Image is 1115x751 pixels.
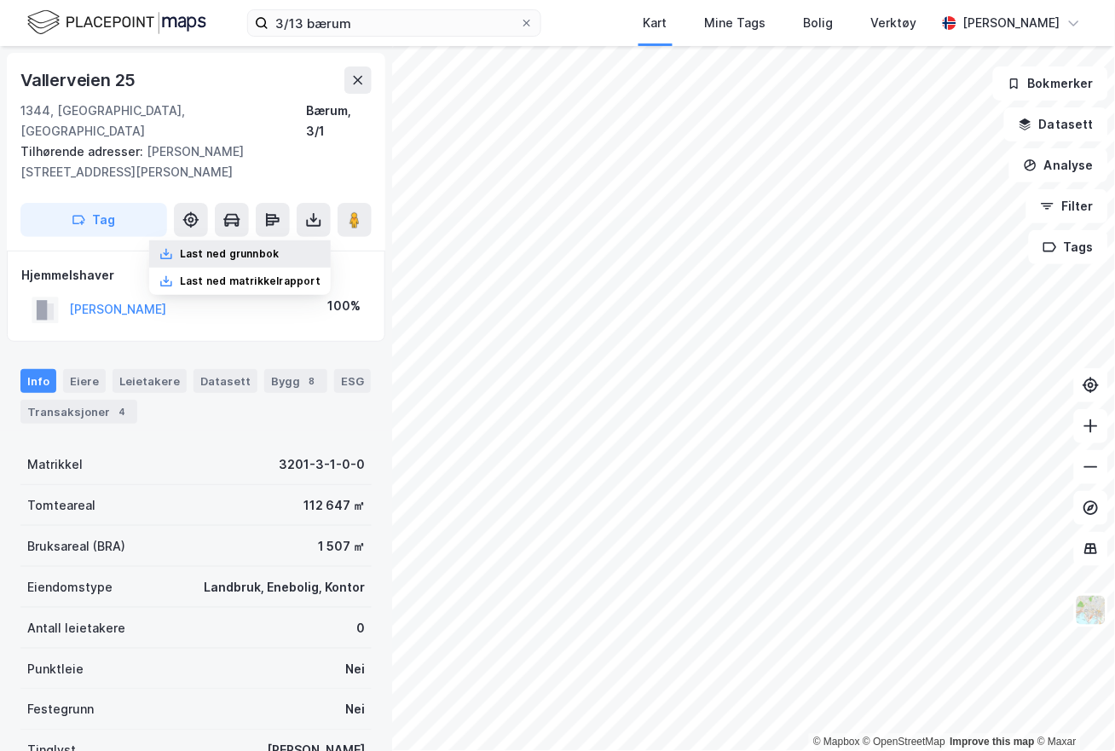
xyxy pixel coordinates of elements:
span: Tilhørende adresser: [20,144,147,159]
div: Kart [644,13,667,33]
button: Analyse [1009,148,1108,182]
iframe: Chat Widget [1030,669,1115,751]
div: Vallerveien 25 [20,66,139,94]
div: Punktleie [27,659,84,679]
img: logo.f888ab2527a4732fd821a326f86c7f29.svg [27,8,206,38]
div: 0 [356,618,365,638]
div: Kontrollprogram for chat [1030,669,1115,751]
div: Festegrunn [27,700,94,720]
div: 4 [113,403,130,420]
div: Mine Tags [705,13,766,33]
div: Bruksareal (BRA) [27,536,125,557]
div: Bolig [804,13,834,33]
div: 3201-3-1-0-0 [279,454,365,475]
div: Tomteareal [27,495,95,516]
div: Bygg [264,369,327,393]
div: 112 647 ㎡ [303,495,365,516]
button: Tags [1029,230,1108,264]
img: Z [1075,594,1107,627]
div: Info [20,369,56,393]
div: Eiere [63,369,106,393]
div: Eiendomstype [27,577,113,598]
div: Landbruk, Enebolig, Kontor [204,577,365,598]
div: 1344, [GEOGRAPHIC_DATA], [GEOGRAPHIC_DATA] [20,101,307,142]
button: Filter [1026,189,1108,223]
div: 8 [303,373,321,390]
div: Last ned grunnbok [180,247,279,261]
div: Matrikkel [27,454,83,475]
div: Antall leietakere [27,618,125,638]
div: ESG [334,369,371,393]
div: Nei [345,659,365,679]
div: Bærum, 3/1 [307,101,372,142]
div: Last ned matrikkelrapport [180,274,321,288]
div: [PERSON_NAME] [963,13,1060,33]
button: Tag [20,203,167,237]
div: [PERSON_NAME][STREET_ADDRESS][PERSON_NAME] [20,142,358,182]
div: Nei [345,700,365,720]
div: Leietakere [113,369,187,393]
div: 1 507 ㎡ [318,536,365,557]
input: Søk på adresse, matrikkel, gårdeiere, leietakere eller personer [269,10,520,36]
div: Transaksjoner [20,400,137,424]
div: Datasett [194,369,257,393]
button: Datasett [1004,107,1108,142]
button: Bokmerker [993,66,1108,101]
div: 100% [327,296,361,316]
a: Mapbox [813,737,860,748]
a: OpenStreetMap [864,737,946,748]
a: Improve this map [950,737,1035,748]
div: Verktøy [871,13,917,33]
div: Hjemmelshaver [21,265,371,286]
